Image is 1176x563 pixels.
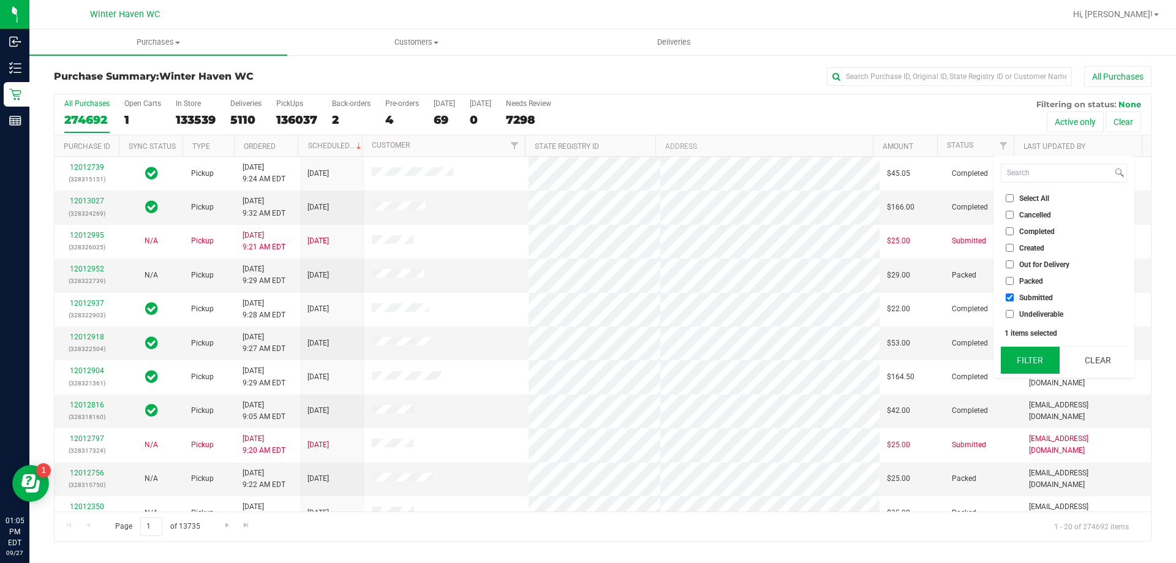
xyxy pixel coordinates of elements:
a: Customer [372,141,410,149]
p: (328315750) [62,479,111,491]
span: In Sync [145,334,158,352]
span: Pickup [191,473,214,485]
span: Pickup [191,270,214,281]
span: [EMAIL_ADDRESS][DOMAIN_NAME] [1029,467,1144,491]
button: Clear [1106,111,1141,132]
span: [DATE] [307,202,329,213]
button: N/A [145,507,158,519]
div: 0 [470,113,491,127]
a: Scheduled [308,142,364,150]
button: Clear [1068,347,1127,374]
div: 5110 [230,113,262,127]
span: Not Applicable [145,236,158,245]
a: 12012816 [70,401,104,409]
span: Not Applicable [145,508,158,517]
span: In Sync [145,368,158,385]
a: Sync Status [129,142,176,151]
span: Completed [952,168,988,179]
span: Completed [952,405,988,417]
a: Purchases [29,29,287,55]
span: In Sync [145,402,158,419]
span: [DATE] [307,303,329,315]
a: 12012995 [70,231,104,240]
span: [DATE] [307,235,329,247]
a: State Registry ID [535,142,599,151]
span: [DATE] 9:32 AM EDT [243,195,285,219]
div: 136037 [276,113,317,127]
a: Type [192,142,210,151]
div: PickUps [276,99,317,108]
span: Not Applicable [145,474,158,483]
a: Status [947,141,973,149]
span: Pickup [191,235,214,247]
span: [DATE] 9:22 AM EDT [243,467,285,491]
button: Filter [1001,347,1060,374]
span: Filtering on status: [1036,99,1116,109]
input: 1 [140,517,162,536]
span: In Sync [145,198,158,216]
span: Completed [952,371,988,383]
span: Completed [952,202,988,213]
a: Ordered [244,142,276,151]
div: 1 items selected [1005,329,1123,338]
span: Packed [1019,278,1043,285]
span: [DATE] 9:29 AM EDT [243,365,285,388]
p: (328324269) [62,208,111,219]
p: (328326025) [62,241,111,253]
span: 1 - 20 of 274692 items [1044,517,1139,535]
p: (328322504) [62,343,111,355]
span: [DATE] [307,338,329,349]
div: Back-orders [332,99,371,108]
p: (328322903) [62,309,111,321]
a: Deliveries [545,29,803,55]
span: [DATE] [307,439,329,451]
a: 12012952 [70,265,104,273]
span: Cancelled [1019,211,1051,219]
button: All Purchases [1084,66,1151,87]
iframe: Resource center unread badge [36,463,51,478]
span: [DATE] [307,473,329,485]
input: Undeliverable [1006,310,1014,318]
a: Filter [505,135,525,156]
span: $29.00 [887,270,910,281]
input: Cancelled [1006,211,1014,219]
span: [DATE] 9:24 AM EDT [243,162,285,185]
span: Packed [952,270,976,281]
a: 12012937 [70,299,104,308]
div: Pre-orders [385,99,419,108]
div: Open Carts [124,99,161,108]
span: Pickup [191,405,214,417]
span: Not Applicable [145,440,158,449]
button: N/A [145,235,158,247]
div: 69 [434,113,455,127]
span: In Sync [145,300,158,317]
a: 12012350 [70,502,104,511]
button: N/A [145,473,158,485]
button: Active only [1047,111,1104,132]
input: Submitted [1006,293,1014,301]
span: [EMAIL_ADDRESS][DOMAIN_NAME] [1029,399,1144,423]
input: Select All [1006,194,1014,202]
span: $53.00 [887,338,910,349]
span: Submitted [952,235,986,247]
span: [DATE] [307,168,329,179]
button: N/A [145,439,158,451]
span: Deliveries [641,37,707,48]
span: Out for Delivery [1019,261,1069,268]
th: Address [655,135,873,157]
span: $22.00 [887,303,910,315]
div: 1 [124,113,161,127]
div: All Purchases [64,99,110,108]
input: Search Purchase ID, Original ID, State Registry ID or Customer Name... [827,67,1072,86]
div: [DATE] [470,99,491,108]
span: Submitted [952,439,986,451]
span: Winter Haven WC [90,9,160,20]
a: 12013027 [70,197,104,205]
div: Deliveries [230,99,262,108]
span: $164.50 [887,371,914,383]
iframe: Resource center [12,465,49,502]
span: Page of 13735 [105,517,210,536]
span: $166.00 [887,202,914,213]
h3: Purchase Summary: [54,71,420,82]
